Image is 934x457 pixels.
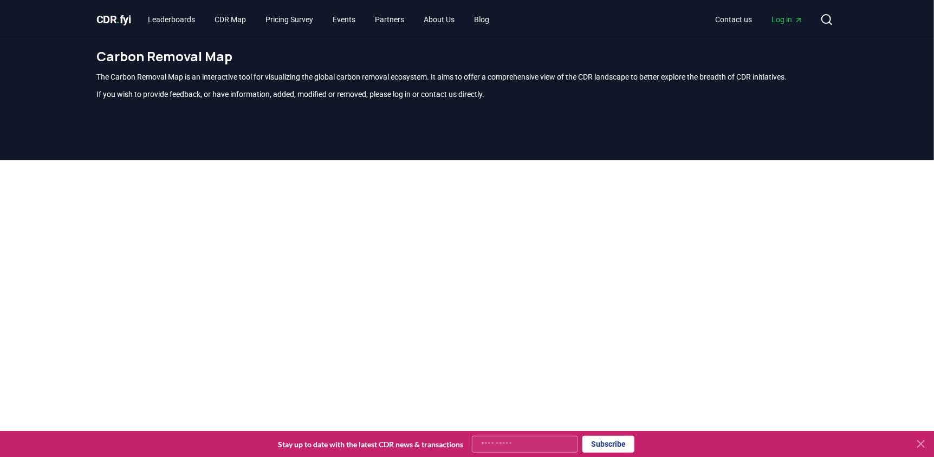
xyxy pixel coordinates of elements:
[206,10,255,29] a: CDR Map
[706,10,812,29] nav: Main
[140,10,498,29] nav: Main
[96,71,838,82] p: The Carbon Removal Map is an interactive tool for visualizing the global carbon removal ecosystem...
[257,10,322,29] a: Pricing Survey
[140,10,204,29] a: Leaderboards
[96,12,131,27] a: CDR.fyi
[96,89,838,100] p: If you wish to provide feedback, or have information, added, modified or removed, please log in o...
[325,10,365,29] a: Events
[367,10,413,29] a: Partners
[416,10,464,29] a: About Us
[771,14,803,25] span: Log in
[96,48,838,65] h1: Carbon Removal Map
[706,10,761,29] a: Contact us
[96,13,131,26] span: CDR fyi
[117,13,120,26] span: .
[763,10,812,29] a: Log in
[466,10,498,29] a: Blog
